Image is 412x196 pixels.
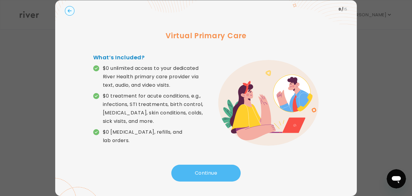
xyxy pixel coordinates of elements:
h3: Virtual Primary Care [65,30,347,41]
p: $0 [MEDICAL_DATA], refills, and lab orders. [103,128,206,145]
img: error graphic [218,60,319,146]
iframe: Button to launch messaging window [387,169,406,188]
p: $0 unlimited access to your dedicated River Health primary care provider via text, audio, and vid... [103,64,206,89]
button: Continue [171,165,241,182]
h4: What’s Included? [93,53,206,62]
p: $0 treatment for acute conditions, e.g., infections, STI treatments, birth control, [MEDICAL_DATA... [103,92,206,126]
